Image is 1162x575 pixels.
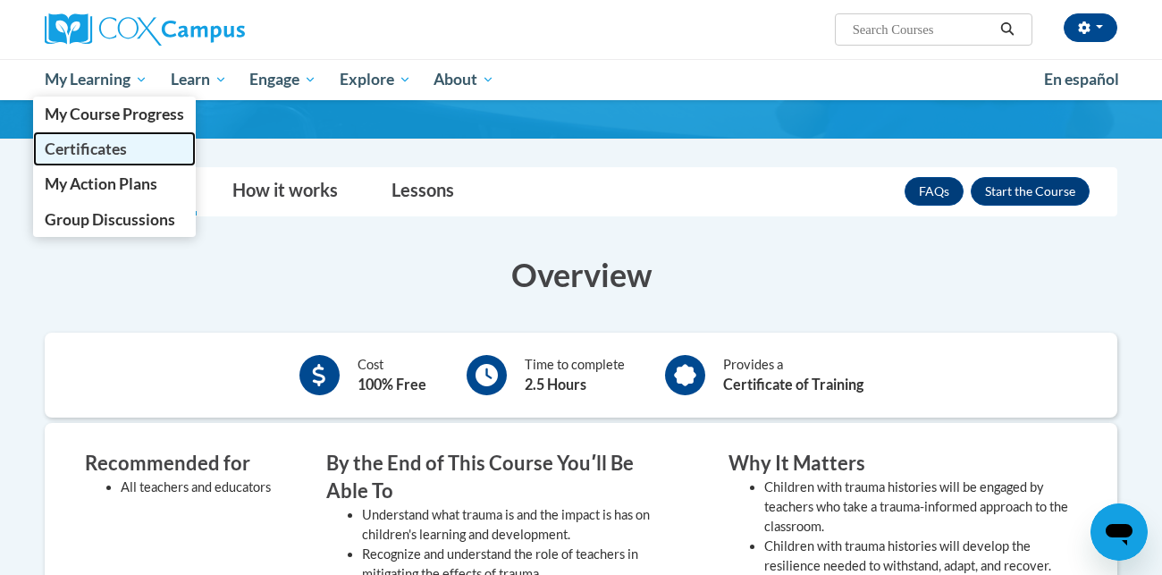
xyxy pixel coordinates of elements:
div: Time to complete [525,355,625,395]
a: My Learning [33,59,159,100]
span: Engage [249,69,316,90]
iframe: Button to launch messaging window [1090,503,1148,561]
a: Learn [159,59,239,100]
a: How it works [215,168,356,216]
span: En español [1044,70,1119,89]
button: Account Settings [1064,13,1117,42]
h3: By the End of This Course Youʹll Be Able To [326,450,675,505]
a: My Course Progress [33,97,196,131]
span: My Action Plans [45,174,157,193]
span: My Course Progress [45,105,184,123]
a: Certificates [33,131,196,166]
a: Lessons [374,168,472,216]
a: About [423,59,507,100]
a: Group Discussions [33,202,196,237]
li: All teachers and educators [121,478,273,497]
span: Learn [171,69,227,90]
a: Cox Campus [45,13,384,46]
div: Main menu [18,59,1144,100]
div: Provides a [723,355,863,395]
h3: Recommended for [85,450,273,478]
a: En español [1032,61,1131,98]
span: Certificates [45,140,127,158]
span: Group Discussions [45,210,175,229]
b: 100% Free [358,376,426,393]
button: Enroll [971,177,1090,206]
h3: Overview [45,252,1117,297]
b: Certificate of Training [723,376,863,393]
button: Search [994,19,1021,40]
b: 2.5 Hours [525,376,586,393]
span: About [434,69,494,90]
a: Engage [238,59,328,100]
span: Explore [340,69,411,90]
input: Search Courses [851,19,994,40]
div: Cost [358,355,426,395]
a: Explore [328,59,423,100]
li: Children with trauma histories will be engaged by teachers who take a trauma-informed approach to... [764,478,1077,537]
li: Understand what trauma is and the impact is has on children's learning and development. [362,505,675,545]
img: Cox Campus [45,13,245,46]
h3: Why It Matters [728,450,1077,478]
span: My Learning [45,69,147,90]
a: FAQs [905,177,964,206]
a: My Action Plans [33,166,196,201]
